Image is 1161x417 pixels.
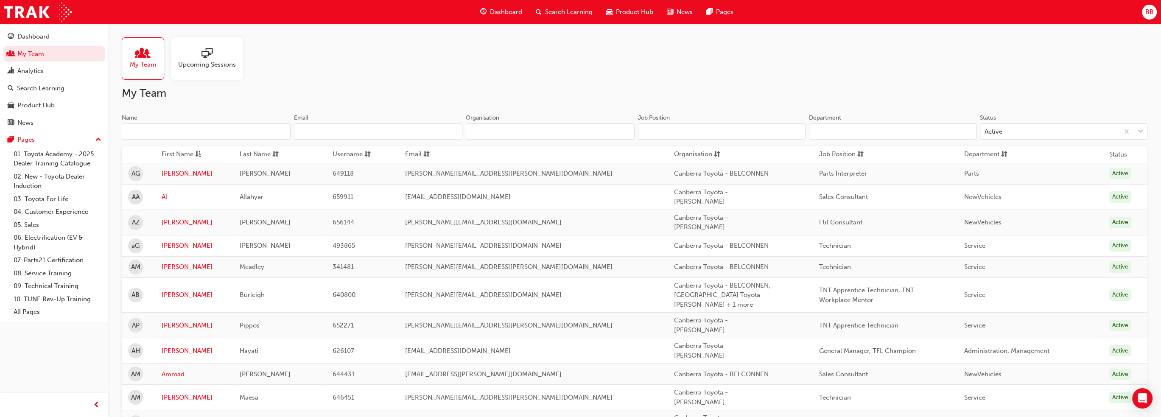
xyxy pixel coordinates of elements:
div: Job Position [638,114,670,122]
span: First Name [162,149,193,160]
button: BB [1142,5,1157,20]
span: AA [132,192,140,202]
span: sorting-icon [364,149,371,160]
span: 644431 [333,370,355,378]
img: Trak [4,3,72,22]
span: Canberra Toyota - [PERSON_NAME] [674,389,728,406]
span: [PERSON_NAME][EMAIL_ADDRESS][DOMAIN_NAME] [405,218,562,226]
input: Email [294,123,463,140]
span: news-icon [667,7,673,17]
span: TNT Apprentice Technician [819,322,898,329]
div: Active [985,127,1002,137]
span: prev-icon [93,400,100,411]
span: AZ [132,218,140,227]
span: Canberra Toyota - [PERSON_NAME] [674,342,728,359]
a: [PERSON_NAME] [162,290,227,300]
div: Active [1109,289,1131,301]
input: Department [809,123,976,140]
button: Organisationsorting-icon [674,149,721,160]
span: Email [405,149,422,160]
span: Pages [716,7,733,17]
a: Ammad [162,369,227,379]
span: 640800 [333,291,355,299]
div: Name [122,114,137,122]
span: sessionType_ONLINE_URL-icon [201,48,213,60]
span: AM [131,262,140,272]
a: [PERSON_NAME] [162,241,227,251]
a: All Pages [10,305,105,319]
a: Upcoming Sessions [171,37,250,80]
span: Search Learning [545,7,593,17]
span: pages-icon [8,136,14,144]
span: NewVehicles [964,218,1002,226]
span: Canberra Toyota - BELCONNEN [674,170,769,177]
span: news-icon [8,119,14,127]
span: Username [333,149,363,160]
span: Product Hub [616,7,653,17]
button: Departmentsorting-icon [964,149,1011,160]
a: Product Hub [3,98,105,113]
span: [EMAIL_ADDRESS][DOMAIN_NAME] [405,193,511,201]
span: Canberra Toyota - BELCONNEN, [GEOGRAPHIC_DATA] Toyota - [PERSON_NAME] + 1 more [674,282,770,308]
a: [PERSON_NAME] [162,218,227,227]
span: search-icon [8,85,14,92]
span: Organisation [674,149,712,160]
span: NewVehicles [964,370,1002,378]
span: Canberra Toyota - BELCONNEN [674,263,769,271]
a: My Team [122,37,171,80]
span: [PERSON_NAME][EMAIL_ADDRESS][PERSON_NAME][DOMAIN_NAME] [405,322,613,329]
div: Active [1109,168,1131,179]
span: Upcoming Sessions [178,60,236,70]
span: 341481 [333,263,354,271]
span: Service [964,242,985,249]
div: Active [1109,240,1131,252]
a: My Team [3,46,105,62]
span: Service [964,322,985,329]
span: Parts Interpreter [819,170,867,177]
span: Allahyar [240,193,263,201]
span: Technician [819,394,851,401]
button: Job Positionsorting-icon [819,149,866,160]
span: Dashboard [490,7,522,17]
span: sorting-icon [272,149,279,160]
a: News [3,115,105,131]
div: Department [809,114,841,122]
span: Pippos [240,322,260,329]
span: sorting-icon [857,149,864,160]
span: Canberra Toyota - [PERSON_NAME] [674,188,728,206]
a: [PERSON_NAME] [162,262,227,272]
span: Canberra Toyota - BELCONNEN [674,370,769,378]
a: 07. Parts21 Certification [10,254,105,267]
a: 04. Customer Experience [10,205,105,218]
button: Pages [3,132,105,148]
input: Organisation [466,123,635,140]
span: guage-icon [8,33,14,41]
span: 626107 [333,347,354,355]
span: AP [132,321,140,330]
a: [PERSON_NAME] [162,321,227,330]
span: TNT Apprentice Technician, TNT Workplace Mentor [819,286,914,304]
span: sorting-icon [1001,149,1007,160]
a: Search Learning [3,81,105,96]
input: Name [122,123,291,140]
span: Last Name [240,149,271,160]
span: AM [131,393,140,403]
span: people-icon [137,48,148,60]
span: aG [131,241,140,251]
span: AH [131,346,140,356]
span: sorting-icon [714,149,720,160]
div: Active [1109,191,1131,203]
span: Canberra Toyota - BELCONNEN [674,242,769,249]
div: Dashboard [17,32,50,42]
span: My Team [130,60,157,70]
div: Active [1109,261,1131,273]
span: [PERSON_NAME] [240,242,291,249]
h2: My Team [122,87,1147,100]
span: General Manager, TFL Champion [819,347,916,355]
span: [PERSON_NAME][EMAIL_ADDRESS][DOMAIN_NAME] [405,242,562,249]
span: [PERSON_NAME][EMAIL_ADDRESS][PERSON_NAME][DOMAIN_NAME] [405,170,613,177]
a: 05. Sales [10,218,105,232]
span: 493865 [333,242,355,249]
div: Email [294,114,308,122]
